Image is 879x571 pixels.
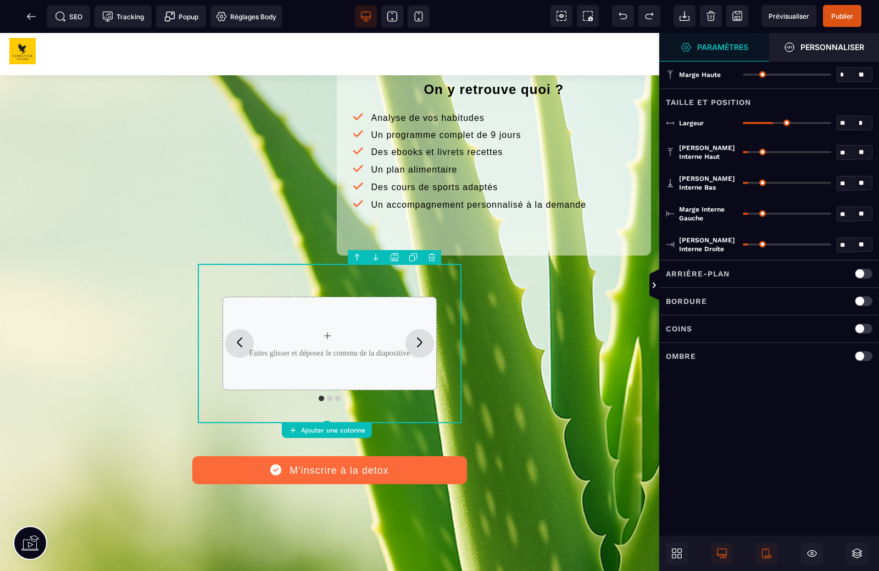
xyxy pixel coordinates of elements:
[16,43,320,214] div: Présentation de la detox C9 de Forever
[638,5,660,27] span: Rétablir
[369,164,589,179] text: Un accompagnement personnalisé à la demande
[769,12,809,20] span: Prévisualiser
[47,5,90,27] span: Métadata SEO
[216,11,276,22] span: Réglages Body
[342,43,646,70] h1: On y retrouve quoi ?
[369,129,460,144] text: Un plan alimentaire
[355,5,377,27] span: Voir bureau
[679,119,704,127] span: Largeur
[666,322,692,335] p: Coins
[666,542,688,564] span: Ouvrir les blocs
[369,147,501,162] text: Des cours de sports adaptés
[823,5,861,27] span: Enregistrer le contenu
[756,542,778,564] span: Afficher le mobile
[679,236,737,253] span: [PERSON_NAME] interne droite
[210,5,282,27] span: Favicon
[711,542,733,564] span: Afficher le desktop
[659,33,769,62] span: Ouvrir le gestionnaire de styles
[666,295,707,308] p: Bordure
[800,43,864,51] strong: Personnaliser
[369,95,524,109] text: Un programme complet de 9 jours
[164,11,198,22] span: Popup
[831,12,853,20] span: Publier
[9,5,36,31] img: cba5daa9616a5b65006c8300d2273a81.jpg
[801,542,823,564] span: Masquer le bloc
[225,296,254,325] button: Diapositive précédente
[666,267,730,280] p: Arrière-plan
[697,43,748,51] strong: Paramètres
[679,174,737,192] span: [PERSON_NAME] interne bas
[577,5,599,27] span: Capture d'écran
[659,269,670,302] span: Afficher les vues
[679,205,737,223] span: Marge interne gauche
[612,5,634,27] span: Défaire
[408,5,430,27] span: Voir mobile
[674,5,696,27] span: Importer
[679,70,721,79] span: Marge haute
[55,11,82,22] span: SEO
[94,5,152,27] span: Code de suivi
[405,296,434,325] button: Diapositive suivante
[700,5,722,27] span: Nettoyage
[659,88,879,109] div: Taille et position
[20,5,42,27] span: Retour
[679,143,737,161] span: [PERSON_NAME] interne haut
[846,542,868,564] span: Ouvrir les calques
[102,11,144,22] span: Tracking
[282,423,372,438] button: Ajouter une colonne
[761,5,816,27] span: Aperçu
[192,423,467,451] button: M'inscrire à la detox
[156,5,206,27] span: Créer une alerte modale
[769,33,879,62] span: Ouvrir le gestionnaire de styles
[381,5,403,27] span: Voir tablette
[301,426,365,434] strong: Ajouter une colonne
[369,77,487,92] text: Analyse de vos habitudes
[550,5,572,27] span: Voir les composants
[369,112,506,126] text: Des ebooks et livrets recettes
[726,5,748,27] span: Enregistrer
[666,350,696,363] p: Ombre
